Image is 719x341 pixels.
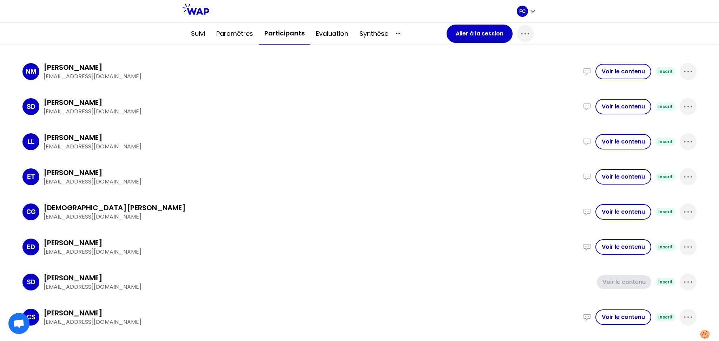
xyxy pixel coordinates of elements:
[44,168,103,178] h3: [PERSON_NAME]
[310,23,354,44] button: Evaluation
[259,23,310,45] button: Participants
[27,312,35,322] p: CS
[44,133,103,142] h3: [PERSON_NAME]
[655,173,675,181] div: Inscrit
[27,102,35,112] p: SD
[44,142,579,151] p: [EMAIL_ADDRESS][DOMAIN_NAME]
[44,62,103,72] h3: [PERSON_NAME]
[44,72,579,81] p: [EMAIL_ADDRESS][DOMAIN_NAME]
[595,169,651,185] button: Voir le contenu
[44,283,593,291] p: [EMAIL_ADDRESS][DOMAIN_NAME]
[354,23,394,44] button: Synthèse
[44,308,103,318] h3: [PERSON_NAME]
[655,243,675,251] div: Inscrit
[44,178,579,186] p: [EMAIL_ADDRESS][DOMAIN_NAME]
[27,242,35,252] p: ED
[44,238,103,248] h3: [PERSON_NAME]
[44,107,579,116] p: [EMAIL_ADDRESS][DOMAIN_NAME]
[185,23,211,44] button: Suivi
[595,204,651,220] button: Voir le contenu
[27,137,34,147] p: LL
[44,203,186,213] h3: [DEMOGRAPHIC_DATA][PERSON_NAME]
[519,8,526,15] p: FC
[44,248,579,256] p: [EMAIL_ADDRESS][DOMAIN_NAME]
[655,208,675,216] div: Inscrit
[655,138,675,146] div: Inscrit
[44,318,579,326] p: [EMAIL_ADDRESS][DOMAIN_NAME]
[44,98,103,107] h3: [PERSON_NAME]
[447,25,513,43] button: Aller à la session
[517,6,536,17] button: FC
[27,172,35,182] p: ET
[211,23,259,44] button: Paramètres
[595,309,651,325] button: Voir le contenu
[655,278,675,286] div: Inscrit
[595,64,651,79] button: Voir le contenu
[595,99,651,114] button: Voir le contenu
[655,313,675,321] div: Inscrit
[27,277,35,287] p: SD
[595,239,651,255] button: Voir le contenu
[44,273,103,283] h3: [PERSON_NAME]
[655,102,675,111] div: Inscrit
[597,275,651,289] button: Voir le contenu
[595,134,651,149] button: Voir le contenu
[44,213,579,221] p: [EMAIL_ADDRESS][DOMAIN_NAME]
[26,207,36,217] p: CG
[8,313,29,334] div: Ouvrir le chat
[655,67,675,76] div: Inscrit
[26,67,37,76] p: NM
